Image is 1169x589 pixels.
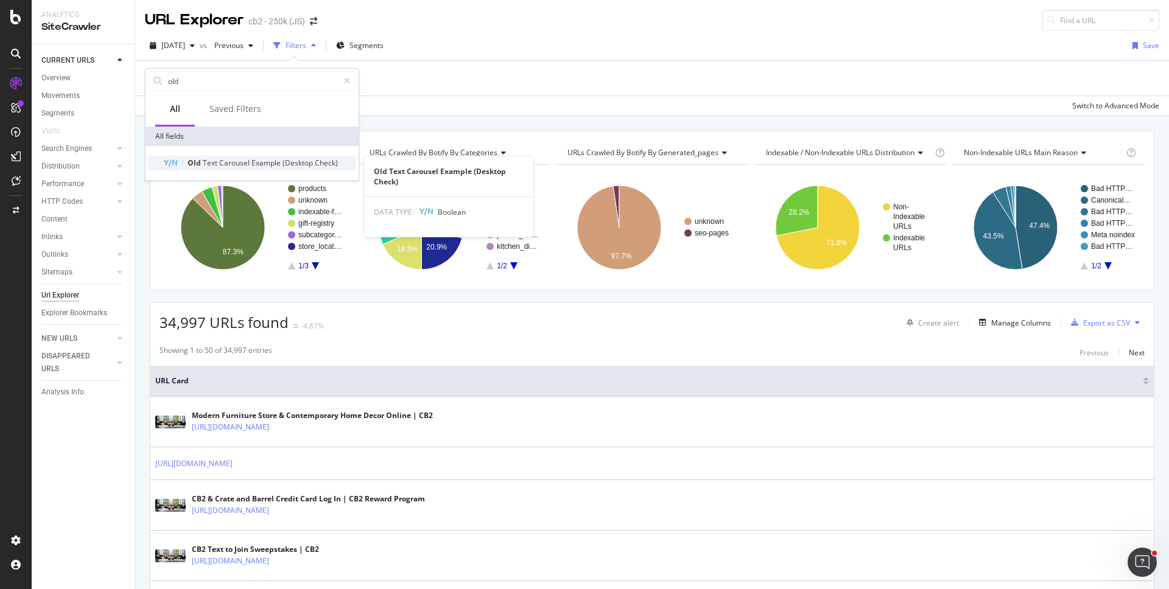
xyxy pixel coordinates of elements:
[269,36,321,55] button: Filters
[349,40,384,51] span: Segments
[974,315,1051,330] button: Manage Columns
[754,175,947,281] svg: A chart.
[41,289,126,302] a: Url Explorer
[41,213,126,226] a: Content
[695,217,724,226] text: unknown
[918,318,959,328] div: Create alert
[952,175,1145,281] svg: A chart.
[991,318,1051,328] div: Manage Columns
[397,245,418,253] text: 18.5%
[41,54,114,67] a: CURRENT URLS
[283,158,315,168] span: (Desktop
[41,350,114,375] a: DISAPPEARED URLS
[192,555,269,567] a: [URL][DOMAIN_NAME]
[41,248,114,261] a: Outlinks
[41,72,126,85] a: Overview
[1091,196,1131,204] text: Canonical…
[41,160,80,173] div: Distribution
[41,54,94,67] div: CURRENT URLS
[298,207,342,216] text: indexable-f…
[1092,262,1102,270] text: 1/2
[893,222,911,231] text: URLs
[961,143,1124,162] h4: Non-Indexable URLs Main Reason
[567,147,718,158] span: URLs Crawled By Botify By generated_pages
[41,125,60,138] div: Visits
[1091,242,1132,251] text: Bad HTTP…
[155,416,186,428] img: main image
[983,232,1004,240] text: 43.5%
[358,175,550,281] div: A chart.
[155,458,233,470] a: [URL][DOMAIN_NAME]
[367,143,539,162] h4: URLs Crawled By Botify By categories
[893,234,925,242] text: Indexable
[1067,96,1159,116] button: Switch to Advanced Mode
[41,142,114,155] a: Search Engines
[41,266,114,279] a: Sitemaps
[160,312,289,332] span: 34,997 URLs found
[1129,347,1145,358] div: Next
[301,321,324,331] div: -4.87%
[298,231,342,239] text: subcategor…
[41,107,74,120] div: Segments
[1091,231,1135,239] text: Meta noindex
[145,10,244,30] div: URL Explorer
[192,544,322,555] div: CB2 Text to Join Sweepstakes | CB2
[497,231,539,239] text: pillows_thr…
[331,36,388,55] button: Segments
[160,345,272,360] div: Showing 1 to 50 of 34,997 entries
[1091,219,1132,228] text: Bad HTTP…
[209,40,244,51] span: Previous
[41,195,114,208] a: HTTP Codes
[1143,40,1159,51] div: Save
[41,178,114,190] a: Performance
[1129,345,1145,360] button: Next
[893,212,925,221] text: Indexable
[192,410,433,421] div: Modern Furniture Store & Contemporary Home Decor Online | CB2
[170,103,180,115] div: All
[41,231,114,243] a: Inlinks
[41,307,107,319] div: Explorer Bookmarks
[192,421,269,433] a: [URL][DOMAIN_NAME]
[364,166,533,187] div: Old Text Carousel Example (Desktop Check)
[1083,318,1130,328] div: Export as CSV
[41,20,125,34] div: SiteCrawler
[1128,548,1157,577] iframe: Intercom live chat
[1079,347,1109,358] div: Previous
[1072,100,1159,111] div: Switch to Advanced Mode
[41,178,84,190] div: Performance
[41,332,77,345] div: NEW URLS
[155,499,186,512] img: main image
[251,158,283,168] span: Example
[41,142,92,155] div: Search Engines
[192,493,425,504] div: CB2 & Crate and Barrel Credit Card Log In | CB2 Reward Program
[315,158,338,168] span: Check)
[893,203,909,211] text: Non-
[764,143,933,162] h4: Indexable / Non-Indexable URLs Distribution
[370,147,497,158] span: URLs Crawled By Botify By categories
[1030,221,1050,230] text: 47.4%
[41,266,72,279] div: Sitemaps
[41,89,80,102] div: Movements
[902,313,959,332] button: Create alert
[41,213,68,226] div: Content
[41,160,114,173] a: Distribution
[41,307,126,319] a: Explorer Bookmarks
[41,289,79,302] div: Url Explorer
[192,504,269,517] a: [URL][DOMAIN_NAME]
[298,219,334,228] text: gift-registry
[438,207,466,217] span: Boolean
[41,248,68,261] div: Outlinks
[160,175,352,281] svg: A chart.
[200,40,209,51] span: vs
[167,72,338,90] input: Search by field name
[1066,313,1130,332] button: Export as CSV
[146,127,359,146] div: All fields
[293,324,298,328] img: Equal
[41,332,114,345] a: NEW URLS
[203,158,219,168] span: Text
[209,103,261,115] div: Saved Filters
[41,350,103,375] div: DISAPPEARED URLS
[155,375,1140,386] span: URL Card
[41,386,84,399] div: Analysis Info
